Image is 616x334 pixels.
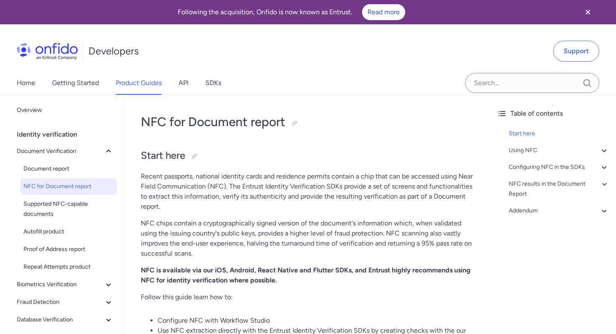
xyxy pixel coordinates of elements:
a: NFC results in the Document Report [509,179,609,199]
a: Read more [362,4,405,20]
a: SDKs [205,71,221,95]
svg: Close banner [583,7,593,17]
a: Home [17,71,35,95]
div: Table of contents [497,109,609,119]
span: Proof of Address report [23,244,114,254]
div: Following the acquisition, Onfido is now known as Entrust. [10,4,572,20]
span: Biometrics Verification [17,280,104,290]
a: NFC for Document report [20,178,117,195]
strong: NFC is available via our iOS, Android, React Native and Flutter SDKs, and Entrust highly recommen... [141,266,471,284]
span: Supported NFC-capable documents [23,199,114,219]
span: Fraud Detection [17,297,104,307]
h2: Start here [141,149,474,163]
a: Proof of Address report [20,241,117,258]
button: Close banner [572,2,603,23]
a: Product Guides [116,71,162,95]
p: Recent passports, national identity cards and residence permits contain a chip that can be access... [141,171,474,212]
a: Configuring NFC in the SDKs [509,162,609,172]
a: Support [553,41,599,62]
span: Database Verification [17,315,104,325]
h1: NFC for Document report [141,114,474,130]
span: Overview [17,105,114,115]
a: Using NFC [509,145,609,155]
span: Repeat Attempts product [23,262,114,272]
a: Getting Started [52,71,99,95]
button: Fraud Detection [13,294,117,311]
a: Repeat Attempts product [20,259,117,275]
span: Document report [23,164,114,174]
div: Identity verification [17,126,120,143]
a: Supported NFC-capable documents [20,196,117,223]
p: Follow this guide learn how to: [141,292,474,302]
span: Autofill product [23,227,114,237]
a: Autofill product [20,223,117,240]
a: Addendum [509,206,609,216]
span: Document Verification [17,146,104,156]
a: Overview [13,102,117,119]
li: Configure NFC with Workflow Studio [158,316,474,326]
h1: Developers [88,44,139,58]
button: Database Verification [13,311,117,328]
input: Onfido search input field [465,73,599,93]
button: Document Verification [13,143,117,160]
a: Start here [509,129,609,139]
img: Onfido Logo [17,43,78,60]
span: NFC for Document report [23,181,114,192]
a: Document report [20,161,117,177]
p: NFC chips contain a cryptographically signed version of the document's information which, when va... [141,218,474,259]
a: API [179,71,189,95]
button: Biometrics Verification [13,276,117,293]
